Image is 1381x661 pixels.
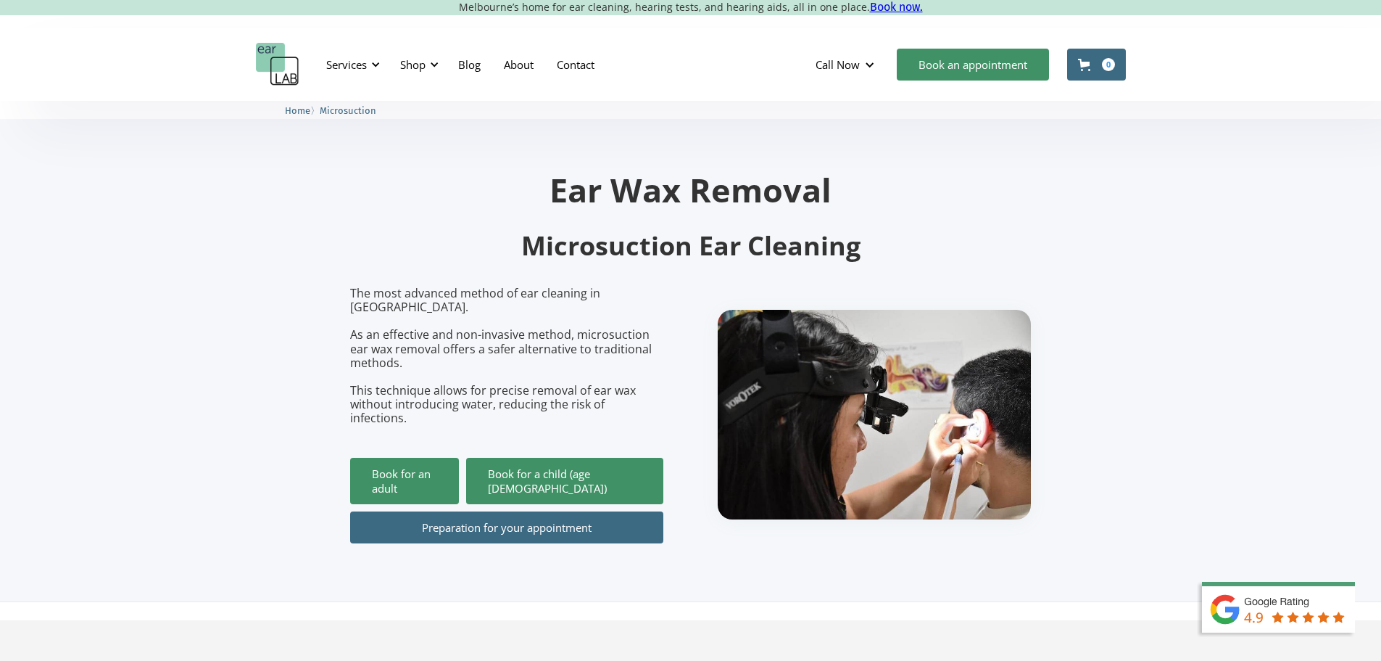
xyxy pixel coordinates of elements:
[492,44,545,86] a: About
[350,287,663,426] p: The most advanced method of ear cleaning in [GEOGRAPHIC_DATA]. As an effective and non-invasive m...
[466,458,663,504] a: Book for a child (age [DEMOGRAPHIC_DATA])
[350,229,1032,263] h2: Microsuction Ear Cleaning
[326,57,367,72] div: Services
[1067,49,1126,81] a: Open cart
[285,103,320,118] li: 〉
[804,43,889,86] div: Call Now
[320,105,376,116] span: Microsuction
[350,173,1032,206] h1: Ear Wax Removal
[400,57,426,72] div: Shop
[545,44,606,86] a: Contact
[350,512,663,543] a: Preparation for your appointment
[256,43,299,86] a: home
[447,44,492,86] a: Blog
[391,43,443,86] div: Shop
[320,103,376,117] a: Microsuction
[350,458,459,504] a: Book for an adult
[897,49,1049,81] a: Book an appointment
[285,103,310,117] a: Home
[318,43,384,86] div: Services
[1102,58,1115,71] div: 0
[285,105,310,116] span: Home
[816,57,860,72] div: Call Now
[718,310,1031,520] img: boy getting ear checked.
